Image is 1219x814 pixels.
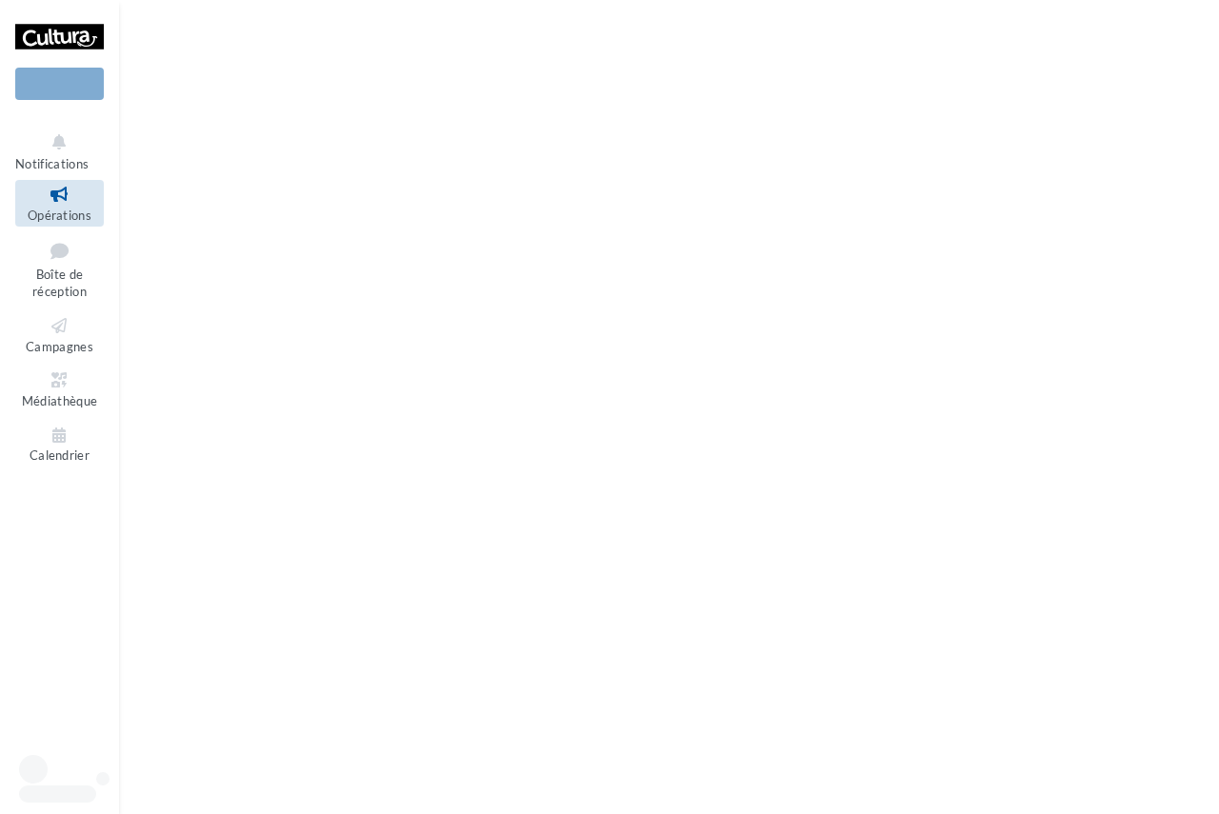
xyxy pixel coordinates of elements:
span: Calendrier [30,448,90,464]
a: Opérations [15,180,104,227]
div: Nouvelle campagne [15,68,104,100]
a: Médiathèque [15,366,104,412]
a: Calendrier [15,421,104,467]
span: Boîte de réception [32,267,87,300]
a: Campagnes [15,311,104,358]
a: Boîte de réception [15,234,104,304]
span: Médiathèque [22,393,98,408]
span: Opérations [28,208,91,223]
span: Notifications [15,156,89,171]
span: Campagnes [26,339,93,354]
